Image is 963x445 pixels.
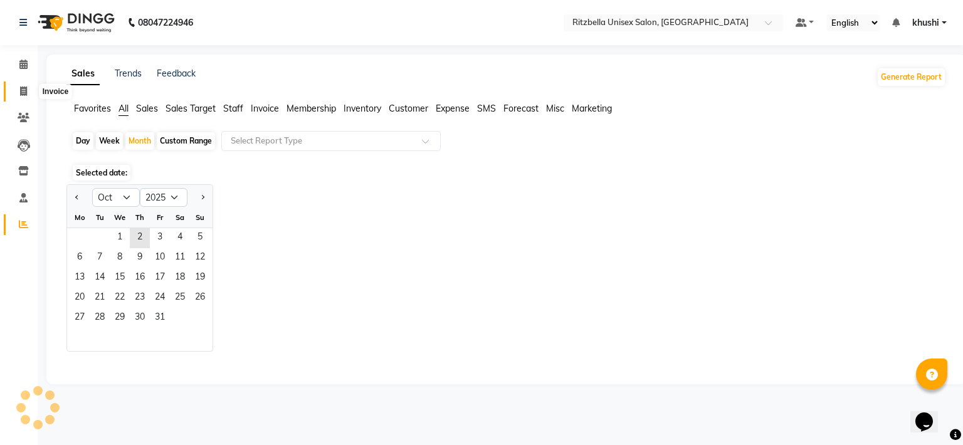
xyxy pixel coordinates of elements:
[74,103,111,114] span: Favorites
[190,268,210,288] span: 19
[150,308,170,328] div: Friday, October 31, 2025
[389,103,428,114] span: Customer
[912,16,939,29] span: khushi
[150,268,170,288] div: Friday, October 17, 2025
[546,103,564,114] span: Misc
[32,5,118,40] img: logo
[110,207,130,228] div: We
[115,68,142,79] a: Trends
[157,68,196,79] a: Feedback
[90,268,110,288] div: Tuesday, October 14, 2025
[344,103,381,114] span: Inventory
[96,132,123,150] div: Week
[138,5,193,40] b: 08047224946
[125,132,154,150] div: Month
[170,207,190,228] div: Sa
[170,288,190,308] span: 25
[251,103,279,114] span: Invoice
[118,103,129,114] span: All
[90,288,110,308] span: 21
[910,395,950,432] iframe: chat widget
[170,268,190,288] div: Saturday, October 18, 2025
[503,103,539,114] span: Forecast
[190,248,210,268] span: 12
[39,84,71,99] div: Invoice
[90,268,110,288] span: 14
[170,228,190,248] div: Saturday, October 4, 2025
[136,103,158,114] span: Sales
[110,288,130,308] div: Wednesday, October 22, 2025
[190,288,210,308] div: Sunday, October 26, 2025
[157,132,215,150] div: Custom Range
[130,228,150,248] div: Thursday, October 2, 2025
[150,228,170,248] span: 3
[70,308,90,328] div: Monday, October 27, 2025
[130,248,150,268] span: 9
[70,207,90,228] div: Mo
[150,288,170,308] span: 24
[150,308,170,328] span: 31
[436,103,470,114] span: Expense
[110,268,130,288] span: 15
[73,132,93,150] div: Day
[70,248,90,268] span: 6
[130,248,150,268] div: Thursday, October 9, 2025
[190,288,210,308] span: 26
[878,68,945,86] button: Generate Report
[190,248,210,268] div: Sunday, October 12, 2025
[170,268,190,288] span: 18
[110,248,130,268] span: 8
[90,288,110,308] div: Tuesday, October 21, 2025
[110,268,130,288] div: Wednesday, October 15, 2025
[70,288,90,308] span: 20
[130,308,150,328] span: 30
[90,248,110,268] div: Tuesday, October 7, 2025
[170,288,190,308] div: Saturday, October 25, 2025
[90,308,110,328] span: 28
[130,308,150,328] div: Thursday, October 30, 2025
[90,308,110,328] div: Tuesday, October 28, 2025
[170,228,190,248] span: 4
[130,288,150,308] span: 23
[150,228,170,248] div: Friday, October 3, 2025
[170,248,190,268] span: 11
[110,308,130,328] span: 29
[150,288,170,308] div: Friday, October 24, 2025
[70,288,90,308] div: Monday, October 20, 2025
[70,268,90,288] span: 13
[150,248,170,268] div: Friday, October 10, 2025
[150,248,170,268] span: 10
[92,188,140,207] select: Select month
[90,207,110,228] div: Tu
[170,248,190,268] div: Saturday, October 11, 2025
[130,268,150,288] div: Thursday, October 16, 2025
[70,268,90,288] div: Monday, October 13, 2025
[130,228,150,248] span: 2
[166,103,216,114] span: Sales Target
[110,228,130,248] div: Wednesday, October 1, 2025
[190,228,210,248] span: 5
[110,248,130,268] div: Wednesday, October 8, 2025
[572,103,612,114] span: Marketing
[140,188,187,207] select: Select year
[110,308,130,328] div: Wednesday, October 29, 2025
[287,103,336,114] span: Membership
[110,288,130,308] span: 22
[190,207,210,228] div: Su
[130,207,150,228] div: Th
[72,187,82,207] button: Previous month
[190,228,210,248] div: Sunday, October 5, 2025
[477,103,496,114] span: SMS
[150,207,170,228] div: Fr
[223,103,243,114] span: Staff
[197,187,208,207] button: Next month
[110,228,130,248] span: 1
[190,268,210,288] div: Sunday, October 19, 2025
[70,248,90,268] div: Monday, October 6, 2025
[90,248,110,268] span: 7
[150,268,170,288] span: 17
[70,308,90,328] span: 27
[73,165,130,181] span: Selected date:
[130,288,150,308] div: Thursday, October 23, 2025
[66,63,100,85] a: Sales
